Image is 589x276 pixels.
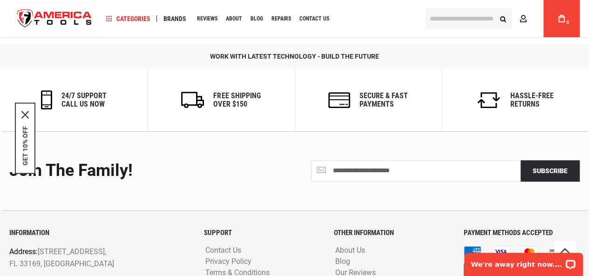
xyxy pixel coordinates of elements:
[458,247,589,276] iframe: LiveChat chat widget
[494,10,512,27] button: Search
[106,15,150,22] span: Categories
[9,246,154,269] p: [STREET_ADDRESS], FL 33169, [GEOGRAPHIC_DATA]
[9,1,100,36] a: store logo
[61,92,107,108] h6: 24/7 support call us now
[102,13,155,25] a: Categories
[299,16,329,21] span: Contact Us
[271,16,291,21] span: Repairs
[213,92,260,108] h6: Free Shipping Over $150
[9,247,38,256] span: Address:
[250,16,263,21] span: Blog
[197,16,217,21] span: Reviews
[21,126,29,165] button: GET 10% OFF
[203,257,254,266] a: Privacy Policy
[193,13,222,25] a: Reviews
[267,13,295,25] a: Repairs
[203,246,244,255] a: Contact Us
[333,257,352,266] a: Blog
[295,13,333,25] a: Contact Us
[9,162,288,180] div: Join the Family!
[246,13,267,25] a: Blog
[226,16,242,21] span: About
[9,229,190,237] h6: INFORMATION
[533,167,568,175] span: Subscribe
[566,20,569,25] span: 0
[21,111,29,118] svg: close icon
[163,15,186,22] span: Brands
[159,13,190,25] a: Brands
[521,160,580,182] button: Subscribe
[510,92,553,108] h6: Hassle-Free Returns
[222,13,246,25] a: About
[334,229,450,237] h6: OTHER INFORMATION
[464,229,580,237] h6: PAYMENT METHODS ACCEPTED
[204,229,320,237] h6: SUPPORT
[21,111,29,118] button: Close
[9,1,100,36] img: America Tools
[359,92,408,108] h6: secure & fast payments
[333,246,367,255] a: About Us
